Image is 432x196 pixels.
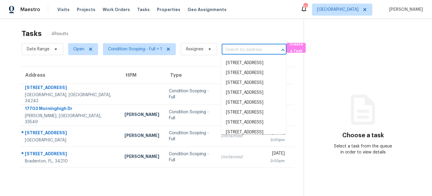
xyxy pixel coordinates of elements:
[73,46,84,52] span: Open
[169,151,211,163] div: Condition Scoping - Full
[25,92,115,104] div: [GEOGRAPHIC_DATA], [GEOGRAPHIC_DATA], 34243
[221,88,286,98] li: [STREET_ADDRESS]
[25,151,115,158] div: [STREET_ADDRESS]
[221,95,256,101] div: Not Started
[51,31,68,37] span: 4 Results
[25,158,115,164] div: Bradenton, FL, 34210
[265,137,285,143] div: 3:00pm
[25,85,115,92] div: [STREET_ADDRESS]
[221,98,286,108] li: [STREET_ADDRESS]
[221,117,286,127] li: [STREET_ADDRESS]
[25,137,115,143] div: [GEOGRAPHIC_DATA]
[279,46,287,54] button: Close
[25,105,115,113] div: 17703 Morninghigh Dr
[120,67,164,84] th: HPM
[124,153,159,161] div: [PERSON_NAME]
[169,130,211,142] div: Condition Scoping - Full
[286,43,306,53] button: Create a Task
[221,58,286,68] li: [STREET_ADDRESS]
[103,7,130,13] span: Work Orders
[20,7,40,13] span: Maestro
[221,68,286,78] li: [STREET_ADDRESS]
[216,67,260,84] th: Assignee
[22,31,42,37] h2: Tasks
[265,158,285,164] div: 3:00pm
[186,46,203,52] span: Assignee
[221,78,286,88] li: [STREET_ADDRESS]
[137,7,150,12] span: Tasks
[164,67,216,84] th: Type
[221,88,256,95] div: [PERSON_NAME]
[221,108,286,117] li: [STREET_ADDRESS]
[19,67,120,84] th: Address
[342,132,384,138] h3: Choose a task
[221,154,256,160] div: Unclaimed
[221,116,256,122] div: In Progress
[169,88,211,100] div: Condition Scoping - Full
[25,113,115,125] div: [PERSON_NAME], [GEOGRAPHIC_DATA], 33549
[334,143,393,155] div: Select a task from the queue in order to view details
[124,132,159,140] div: [PERSON_NAME]
[265,150,285,158] div: [DATE]
[77,7,95,13] span: Projects
[57,7,70,13] span: Visits
[317,7,358,13] span: [GEOGRAPHIC_DATA]
[221,127,286,137] li: [STREET_ADDRESS]
[157,7,180,13] span: Properties
[169,109,211,121] div: Condition Scoping - Full
[387,7,423,13] span: [PERSON_NAME]
[27,46,49,52] span: Date Range
[25,130,115,137] div: [STREET_ADDRESS]
[108,46,162,52] span: Condition Scoping - Full + 1
[187,7,226,13] span: Geo Assignments
[303,4,307,10] div: 67
[222,45,270,55] input: Search by address
[221,133,256,139] div: Unclaimed
[221,108,256,116] div: Prem S
[289,41,303,55] span: Create a Task
[124,111,159,119] div: [PERSON_NAME]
